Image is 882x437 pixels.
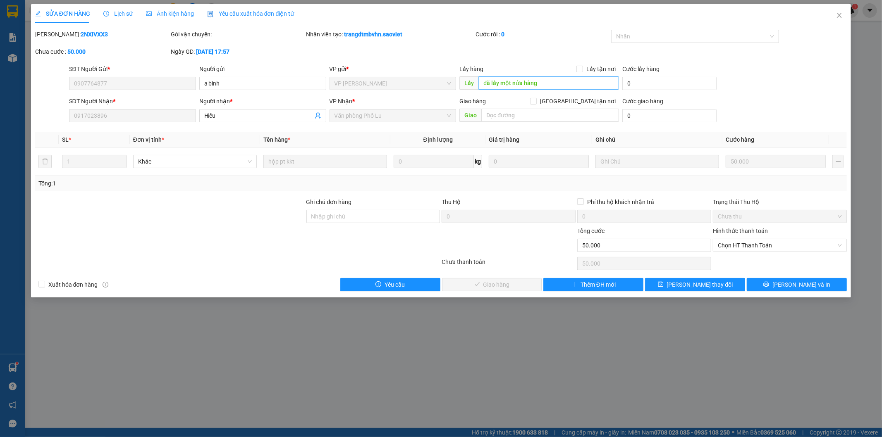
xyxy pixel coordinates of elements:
input: 0 [489,155,589,168]
span: Chưa thu [718,210,842,223]
span: [PERSON_NAME] và In [772,280,830,289]
div: Trạng thái Thu Hộ [713,197,847,207]
b: 2NXIVXX3 [81,31,108,38]
span: Chọn HT Thanh Toán [718,239,842,252]
label: Cước giao hàng [622,98,663,104]
span: Giao hàng [459,98,486,104]
span: SL [62,136,69,143]
span: info-circle [103,282,108,287]
div: Nhân viên tạo: [306,30,474,39]
span: Tổng cước [577,228,605,234]
div: Gói vận chuyển: [171,30,305,39]
div: Người gửi [199,64,326,74]
div: VP gửi [330,64,457,74]
div: Chưa cước : [35,47,169,56]
div: SĐT Người Gửi [69,64,196,74]
span: kg [474,155,482,168]
b: [DATE] 17:57 [196,48,229,55]
span: Thu Hộ [442,199,461,205]
button: delete [38,155,52,168]
button: checkGiao hàng [442,278,542,291]
span: Lấy [459,76,478,90]
th: Ghi chú [592,132,722,148]
input: Ghi Chú [595,155,719,168]
button: printer[PERSON_NAME] và In [747,278,847,291]
span: VP Nhận [330,98,353,104]
span: close [836,12,843,19]
span: picture [146,11,152,17]
span: Xuất hóa đơn hàng [45,280,101,289]
button: exclamation-circleYêu cầu [340,278,440,291]
span: [GEOGRAPHIC_DATA] tận nơi [537,97,619,106]
span: Ảnh kiện hàng [146,10,194,17]
span: Giao [459,109,481,122]
div: Chưa thanh toán [441,257,577,272]
input: 0 [726,155,826,168]
span: Văn phòng Phố Lu [335,109,452,122]
button: plus [832,155,844,168]
span: Lấy tận nơi [583,64,619,74]
input: Ghi chú đơn hàng [306,210,440,223]
span: Đơn vị tính [133,136,164,143]
div: Người nhận [199,97,326,106]
img: icon [207,11,214,17]
span: edit [35,11,41,17]
button: save[PERSON_NAME] thay đổi [645,278,745,291]
span: Yêu cầu xuất hóa đơn điện tử [207,10,294,17]
span: Cước hàng [726,136,754,143]
b: 50.000 [67,48,86,55]
span: Khác [138,155,252,168]
div: Tổng: 1 [38,179,340,188]
button: Close [828,4,851,27]
div: Ngày GD: [171,47,305,56]
span: Giá trị hàng [489,136,519,143]
span: plus [571,281,577,288]
span: printer [763,281,769,288]
span: Tên hàng [263,136,290,143]
span: exclamation-circle [375,281,381,288]
input: Dọc đường [481,109,619,122]
span: Yêu cầu [385,280,405,289]
b: 0 [501,31,504,38]
span: Thêm ĐH mới [581,280,616,289]
span: Phí thu hộ khách nhận trả [584,197,657,207]
span: clock-circle [103,11,109,17]
span: Lấy hàng [459,66,483,72]
b: trangdtmbvhn.saoviet [344,31,403,38]
span: user-add [315,112,321,119]
span: VP Gia Lâm [335,77,452,90]
span: [PERSON_NAME] thay đổi [667,280,733,289]
input: VD: Bàn, Ghế [263,155,387,168]
div: Cước rồi : [476,30,610,39]
input: Cước lấy hàng [622,77,717,90]
span: Định lượng [423,136,453,143]
label: Ghi chú đơn hàng [306,199,352,205]
input: Dọc đường [478,76,619,90]
div: SĐT Người Nhận [69,97,196,106]
button: plusThêm ĐH mới [543,278,643,291]
span: save [658,281,664,288]
input: Cước giao hàng [622,109,717,122]
label: Hình thức thanh toán [713,228,768,234]
div: [PERSON_NAME]: [35,30,169,39]
label: Cước lấy hàng [622,66,660,72]
span: SỬA ĐƠN HÀNG [35,10,90,17]
span: Lịch sử [103,10,133,17]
